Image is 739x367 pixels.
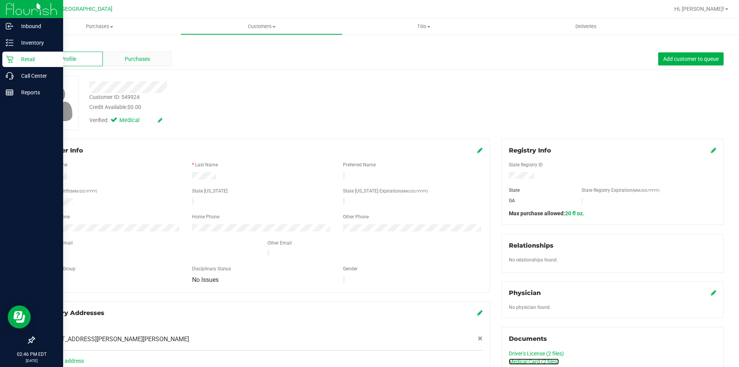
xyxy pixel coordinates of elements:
span: Customers [181,23,342,30]
a: Deliveries [505,18,667,35]
span: No physician found. [509,305,551,310]
span: Max purchase allowed: [509,210,584,216]
inline-svg: Inventory [6,39,13,47]
span: Delivery Addresses [41,309,104,317]
span: $0.00 [127,104,141,110]
p: Inbound [13,22,60,31]
p: 02:46 PM EDT [3,351,60,358]
span: Profile [61,55,76,63]
span: (MM/DD/YYYY) [70,189,97,193]
span: Registry Info [509,147,551,154]
label: Gender [343,265,358,272]
inline-svg: Call Center [6,72,13,80]
label: State [US_STATE] [192,188,227,194]
label: Preferred Name [343,161,376,168]
a: Tills [343,18,505,35]
label: State Registry ID [509,161,543,168]
div: GA [503,197,576,204]
span: Tills [343,23,504,30]
span: No Issues [192,276,219,283]
button: Add customer to queue [658,52,724,65]
span: 20 fl oz. [565,210,584,216]
div: Credit Available: [89,103,428,111]
iframe: Resource center [8,305,31,328]
label: Home Phone [192,213,219,220]
span: Add customer to queue [663,56,719,62]
p: Inventory [13,38,60,47]
a: Medical Card (2 files) [509,359,559,365]
span: Purchases [18,23,181,30]
label: Other Email [268,240,292,246]
div: State [503,187,576,194]
span: Relationships [509,242,553,249]
a: Customers [181,18,343,35]
a: Purchases [18,18,181,35]
span: Purchases [125,55,150,63]
div: Verified: [89,116,162,125]
label: No relationships found. [509,256,558,263]
span: (MM/DD/YYYY) [401,189,428,193]
span: Documents [509,335,547,342]
span: Hi, [PERSON_NAME]! [674,6,724,12]
p: [DATE] [3,358,60,364]
p: Retail [13,55,60,64]
label: State [US_STATE] Expiration [343,188,428,194]
span: GA2 - [GEOGRAPHIC_DATA] [45,6,112,12]
span: Medical [119,116,150,125]
label: Last Name [195,161,218,168]
span: Physician [509,289,541,297]
p: Reports [13,88,60,97]
inline-svg: Inbound [6,22,13,30]
p: Call Center [13,71,60,80]
span: [STREET_ADDRESS][PERSON_NAME][PERSON_NAME] [41,335,189,344]
a: Driver's License (2 files) [509,350,564,357]
div: Customer ID: 549924 [89,93,140,101]
label: Disciplinary Status [192,265,231,272]
span: (MM/DD/YYYY) [632,188,659,193]
label: Other Phone [343,213,369,220]
span: Deliveries [565,23,607,30]
label: Date of Birth [44,188,97,194]
inline-svg: Retail [6,55,13,63]
inline-svg: Reports [6,89,13,96]
label: State Registry Expiration [582,187,659,194]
